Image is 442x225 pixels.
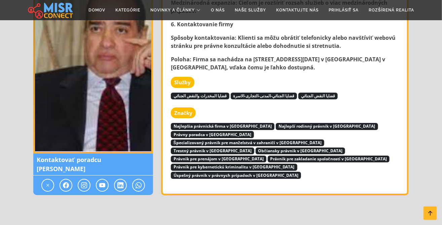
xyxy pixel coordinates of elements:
a: Rozšírená realita [364,4,419,17]
font: Najlepšia právnická firma v [GEOGRAPHIC_DATA] [174,123,272,129]
font: قضايا المخدرات والنقض الجنائي [174,93,227,99]
a: Novinky a články [145,4,206,17]
a: قضايا النقض الجنائي [298,92,338,99]
font: Novinky a články [150,8,195,12]
a: Najlepšia právnická firma v [GEOGRAPHIC_DATA] [171,122,274,129]
font: Kategórie [115,8,140,12]
font: قضايا النقض الجنائي [301,93,335,99]
a: Právnik pre kybernetickú kriminalitu v [GEOGRAPHIC_DATA] [171,163,297,170]
font: Právnik pre prenájom v [GEOGRAPHIC_DATA] [174,156,264,162]
a: O nás [206,4,230,17]
font: Rozšírená realita [369,8,414,12]
a: Prihlásiť sa [324,4,364,17]
font: O nás [211,8,225,12]
a: قضايا المخدرات والنقض الجنائي [171,92,229,99]
a: Úspešný právnik v právnych prípadoch v [GEOGRAPHIC_DATA] [171,171,301,179]
a: Kategórie [110,4,145,17]
a: Naše služby [230,4,271,17]
font: Kontaktovať poradcu [PERSON_NAME] [37,156,101,173]
font: Právnik pre kybernetickú kriminalitu v [GEOGRAPHIC_DATA] [174,164,295,170]
font: Kontaktujte nás [276,8,319,12]
font: Občiansky právnik v [GEOGRAPHIC_DATA] [258,148,342,154]
font: Úspešný právnik v právnych prípadoch v [GEOGRAPHIC_DATA] [174,172,299,178]
font: Prihlásiť sa [329,8,359,12]
font: Domov [88,8,105,12]
font: Právny poradca v [GEOGRAPHIC_DATA] [174,132,251,137]
font: قضايا الجنائي-المدنى-التجارى-الاسرة [233,93,294,99]
font: Špecializovaný právnik pre manželstvá v zahraničí v [GEOGRAPHIC_DATA] [174,140,322,146]
a: Právny poradca v [GEOGRAPHIC_DATA] [171,130,254,138]
a: Trestný právnik v [GEOGRAPHIC_DATA] [171,147,254,154]
a: قضايا الجنائي-المدنى-التجارى-الاسرة [231,92,297,99]
a: Najlepší rodinný právnik v [GEOGRAPHIC_DATA] [276,122,378,129]
font: Služby [174,79,191,86]
a: Občiansky právnik v [GEOGRAPHIC_DATA] [256,147,345,154]
font: 6. Kontaktovanie firmy [171,21,233,28]
a: Právnik pre zakladanie spoločností v [GEOGRAPHIC_DATA] [268,155,390,162]
font: Poloha: Firma sa nachádza na [STREET_ADDRESS][DATE] v [GEOGRAPHIC_DATA] v [GEOGRAPHIC_DATA], vďak... [171,56,385,71]
font: Značky [174,109,192,116]
img: main.misr_connect [28,2,73,19]
a: Domov [83,4,110,17]
a: Špecializovaný právnik pre manželstvá v zahraničí v [GEOGRAPHIC_DATA] [171,138,324,146]
font: Trestný právnik v [GEOGRAPHIC_DATA] [174,148,252,154]
a: Právnik pre prenájom v [GEOGRAPHIC_DATA] [171,155,266,162]
font: Právnik pre zakladanie spoločností v [GEOGRAPHIC_DATA] [270,156,387,162]
font: Spôsoby kontaktovania: Klienti sa môžu obrátiť telefonicky alebo navštíviť webovú stránku pre prá... [171,34,396,50]
a: Kontaktujte nás [271,4,324,17]
font: Naše služby [235,8,266,12]
font: Najlepší rodinný právnik v [GEOGRAPHIC_DATA] [279,123,375,129]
